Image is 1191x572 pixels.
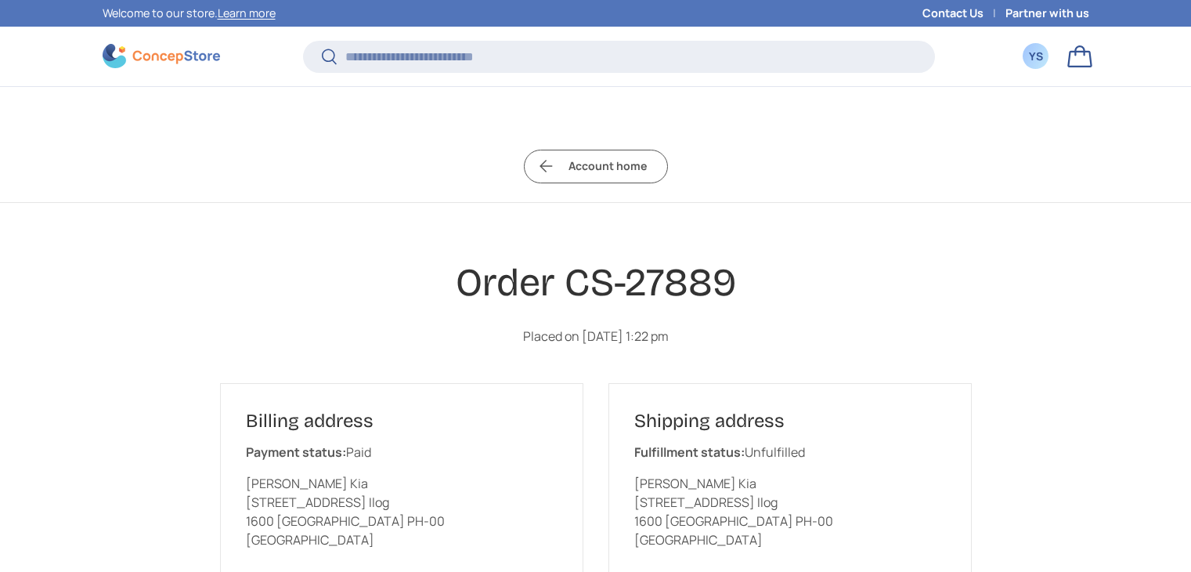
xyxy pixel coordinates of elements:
p: Placed on [DATE] 1:22 pm [220,327,972,346]
p: Unfulfilled [634,443,946,462]
p: [PERSON_NAME] Kia [STREET_ADDRESS] Ilog 1600 [GEOGRAPHIC_DATA] PH-00 [GEOGRAPHIC_DATA] [246,474,558,549]
h2: Billing address [246,409,558,433]
p: Welcome to our store. [103,5,276,22]
p: Paid [246,443,558,462]
img: ConcepStore [103,44,220,68]
a: Partner with us [1005,5,1089,22]
h1: Order CS-27889 [220,259,972,307]
a: Account home [524,150,668,183]
p: [PERSON_NAME] Kia [STREET_ADDRESS] Ilog 1600 [GEOGRAPHIC_DATA] PH-00 [GEOGRAPHIC_DATA] [634,474,946,549]
strong: Payment status: [246,443,346,461]
h2: Shipping address [634,409,946,433]
a: YS [1019,39,1053,74]
a: Learn more [218,5,276,20]
a: Contact Us [922,5,1005,22]
strong: Fulfillment status: [634,443,745,461]
div: YS [1027,48,1045,64]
